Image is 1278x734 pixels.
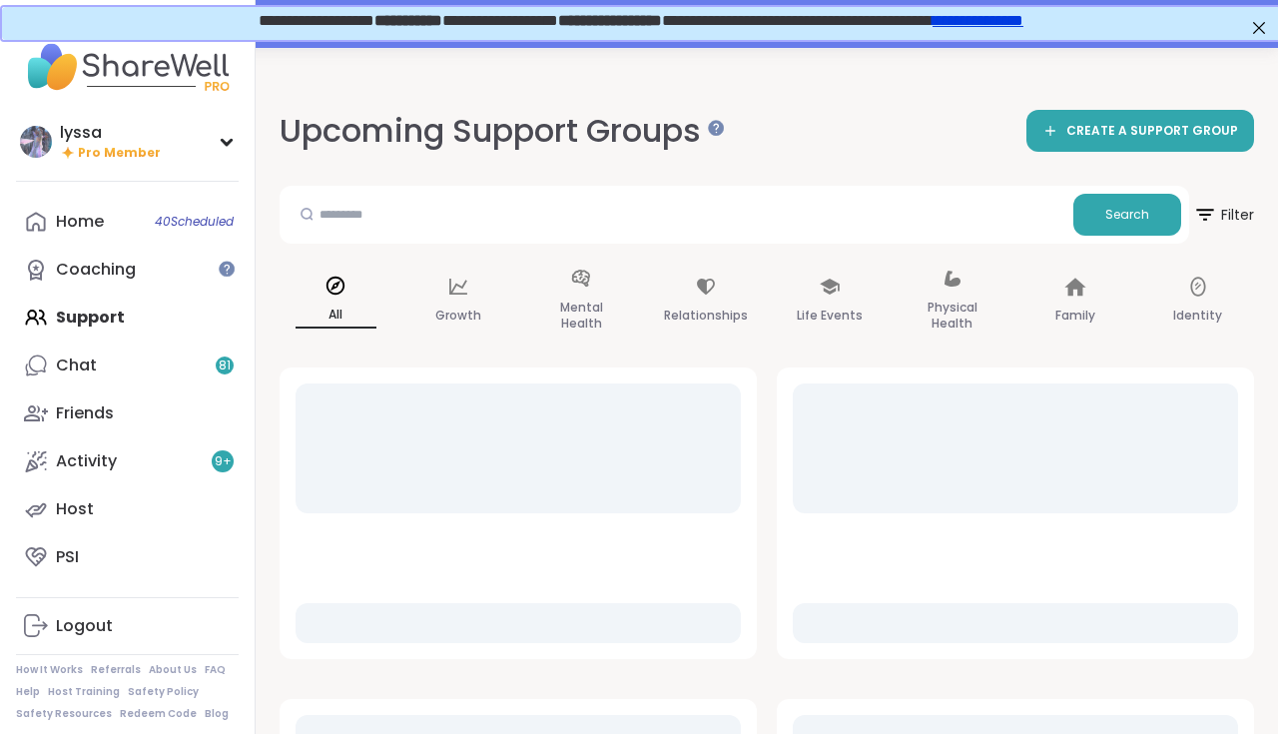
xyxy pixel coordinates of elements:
[91,663,141,677] a: Referrals
[16,342,239,389] a: Chat81
[155,214,234,230] span: 40 Scheduled
[912,296,992,336] p: Physical Health
[541,296,622,336] p: Mental Health
[1193,191,1254,239] span: Filter
[219,358,231,374] span: 81
[16,707,112,721] a: Safety Resources
[16,602,239,650] a: Logout
[78,145,161,162] span: Pro Member
[16,533,239,581] a: PSI
[60,122,161,144] div: lyssa
[296,303,376,329] p: All
[56,355,97,376] div: Chat
[56,498,94,520] div: Host
[215,453,232,470] span: 9 +
[120,707,197,721] a: Redeem Code
[1193,186,1254,244] button: Filter
[16,437,239,485] a: Activity9+
[708,120,724,136] iframe: Spotlight
[16,485,239,533] a: Host
[797,304,863,328] p: Life Events
[205,707,229,721] a: Blog
[1173,304,1222,328] p: Identity
[149,663,197,677] a: About Us
[48,685,120,699] a: Host Training
[1073,194,1181,236] button: Search
[280,109,717,154] h2: Upcoming Support Groups
[56,546,79,568] div: PSI
[16,32,239,102] img: ShareWell Nav Logo
[56,211,104,233] div: Home
[16,389,239,437] a: Friends
[205,663,226,677] a: FAQ
[56,615,113,637] div: Logout
[20,126,52,158] img: lyssa
[16,246,239,294] a: Coaching
[16,685,40,699] a: Help
[16,198,239,246] a: Home40Scheduled
[16,663,83,677] a: How It Works
[56,450,117,472] div: Activity
[664,304,748,328] p: Relationships
[128,685,199,699] a: Safety Policy
[1026,110,1254,152] a: CREATE A SUPPORT GROUP
[1105,206,1149,224] span: Search
[1066,123,1238,140] span: CREATE A SUPPORT GROUP
[56,402,114,424] div: Friends
[1055,304,1095,328] p: Family
[56,259,136,281] div: Coaching
[435,304,481,328] p: Growth
[219,261,235,277] iframe: Spotlight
